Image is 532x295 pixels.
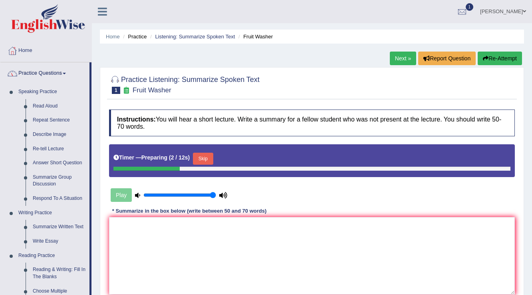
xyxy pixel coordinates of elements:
[29,156,89,170] a: Answer Short Question
[15,249,89,263] a: Reading Practice
[133,86,171,94] small: Fruit Washer
[478,52,522,65] button: Re-Attempt
[188,154,190,161] b: )
[0,40,91,60] a: Home
[0,62,89,82] a: Practice Questions
[113,155,190,161] h5: Timer —
[29,142,89,156] a: Re-tell Lecture
[29,234,89,249] a: Write Essay
[106,34,120,40] a: Home
[29,128,89,142] a: Describe Image
[109,207,270,215] div: * Summarize in the box below (write between 50 and 70 words)
[109,74,260,94] h2: Practice Listening: Summarize Spoken Text
[117,116,156,123] b: Instructions:
[29,113,89,128] a: Repeat Sentence
[15,85,89,99] a: Speaking Practice
[112,87,120,94] span: 1
[169,154,171,161] b: (
[29,99,89,114] a: Read Aloud
[109,110,515,136] h4: You will hear a short lecture. Write a summary for a fellow student who was not present at the le...
[236,33,273,40] li: Fruit Washer
[29,170,89,191] a: Summarize Group Discussion
[122,87,131,94] small: Exam occurring question
[121,33,147,40] li: Practice
[466,3,474,11] span: 1
[29,263,89,284] a: Reading & Writing: Fill In The Blanks
[390,52,416,65] a: Next »
[155,34,235,40] a: Listening: Summarize Spoken Text
[15,206,89,220] a: Writing Practice
[141,154,167,161] b: Preparing
[193,153,213,165] button: Skip
[29,191,89,206] a: Respond To A Situation
[418,52,476,65] button: Report Question
[171,154,188,161] b: 2 / 12s
[29,220,89,234] a: Summarize Written Text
